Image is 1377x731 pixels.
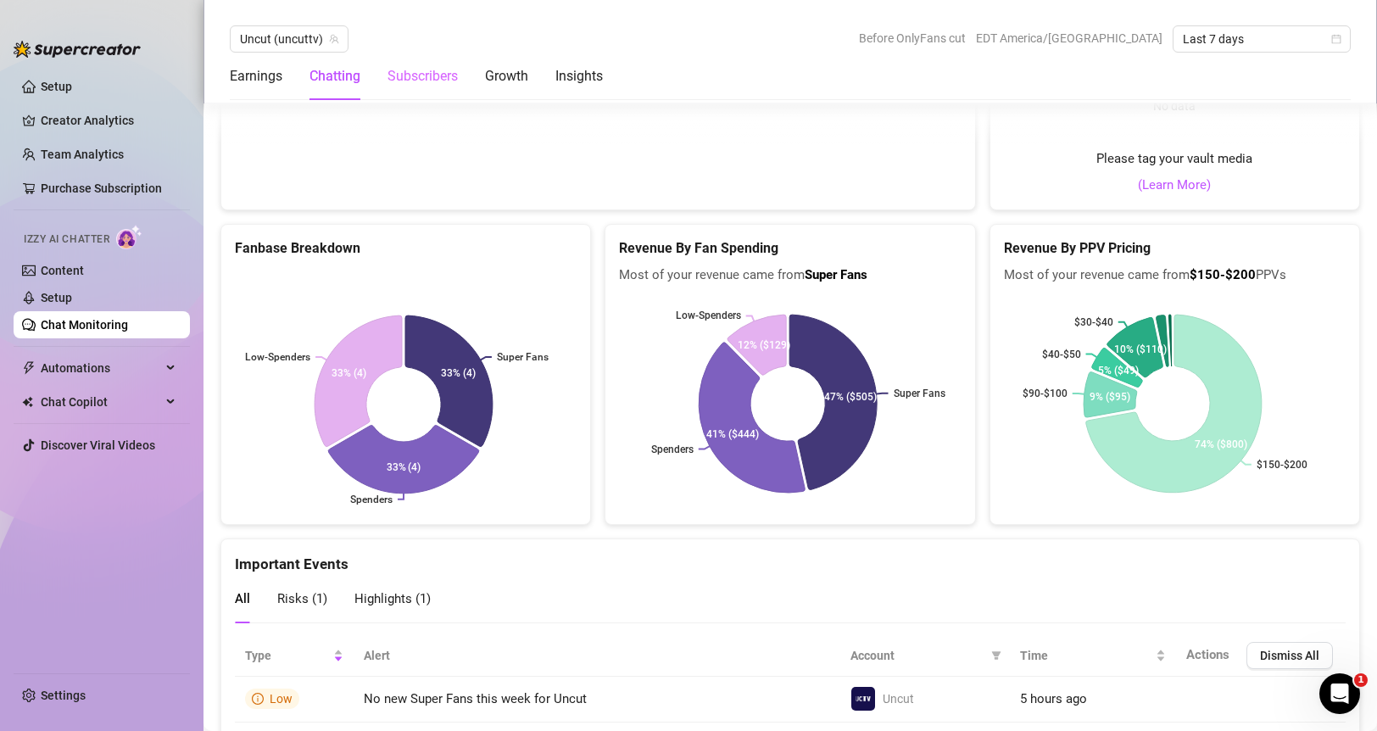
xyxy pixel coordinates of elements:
[41,291,72,304] a: Setup
[245,351,310,363] text: Low-Spenders
[41,264,84,277] a: Content
[1074,316,1113,328] text: $30-$40
[24,232,109,248] span: Izzy AI Chatter
[41,107,176,134] a: Creator Analytics
[235,591,250,606] span: All
[41,80,72,93] a: Setup
[354,635,840,677] th: Alert
[1331,34,1341,44] span: calendar
[485,66,528,86] div: Growth
[116,225,142,249] img: AI Chatter
[497,351,549,363] text: Super Fans
[41,438,155,452] a: Discover Viral Videos
[555,66,603,86] div: Insights
[41,318,128,332] a: Chat Monitoring
[676,310,741,322] text: Low-Spenders
[354,591,431,606] span: Highlights ( 1 )
[1138,176,1211,196] a: (Learn More)
[1020,646,1153,665] span: Time
[1183,26,1341,52] span: Last 7 days
[894,388,945,399] text: Super Fans
[252,693,264,705] span: info-circle
[14,41,141,58] img: logo-BBDzfeDw.svg
[1010,635,1177,677] th: Time
[22,361,36,375] span: thunderbolt
[1020,691,1087,706] span: 5 hours ago
[851,687,875,711] img: Uncut
[41,354,161,382] span: Automations
[988,643,1005,668] span: filter
[41,181,162,195] a: Purchase Subscription
[41,388,161,416] span: Chat Copilot
[1257,459,1307,471] text: $150-$200
[270,692,293,706] span: Low
[387,66,458,86] div: Subscribers
[1186,647,1229,662] span: Actions
[235,539,1346,576] div: Important Events
[309,66,360,86] div: Chatting
[230,66,282,86] div: Earnings
[976,25,1162,51] span: EDT America/[GEOGRAPHIC_DATA]
[41,689,86,702] a: Settings
[805,267,867,282] b: Super Fans
[1147,97,1201,115] div: No data
[235,238,577,259] h5: Fanbase Breakdown
[619,238,961,259] h5: Revenue By Fan Spending
[883,692,914,706] span: Uncut
[1190,267,1256,282] b: $150-$200
[277,591,327,606] span: Risks ( 1 )
[859,25,966,51] span: Before OnlyFans cut
[1004,265,1346,286] span: Most of your revenue came from PPVs
[1246,642,1333,669] button: Dismiss All
[1260,649,1319,662] span: Dismiss All
[1319,673,1360,714] iframe: Intercom live chat
[235,635,354,677] th: Type
[1004,238,1346,259] h5: Revenue By PPV Pricing
[350,494,393,505] text: Spenders
[850,646,984,665] span: Account
[651,444,694,455] text: Spenders
[240,26,338,52] span: Uncut (uncuttv)
[619,265,961,286] span: Most of your revenue came from
[1096,149,1252,170] span: Please tag your vault media
[364,691,587,706] span: No new Super Fans this week for Uncut
[1041,349,1080,360] text: $40-$50
[1354,673,1368,687] span: 1
[329,34,339,44] span: team
[245,646,330,665] span: Type
[22,396,33,408] img: Chat Copilot
[41,148,124,161] a: Team Analytics
[991,650,1001,661] span: filter
[1022,388,1067,399] text: $90-$100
